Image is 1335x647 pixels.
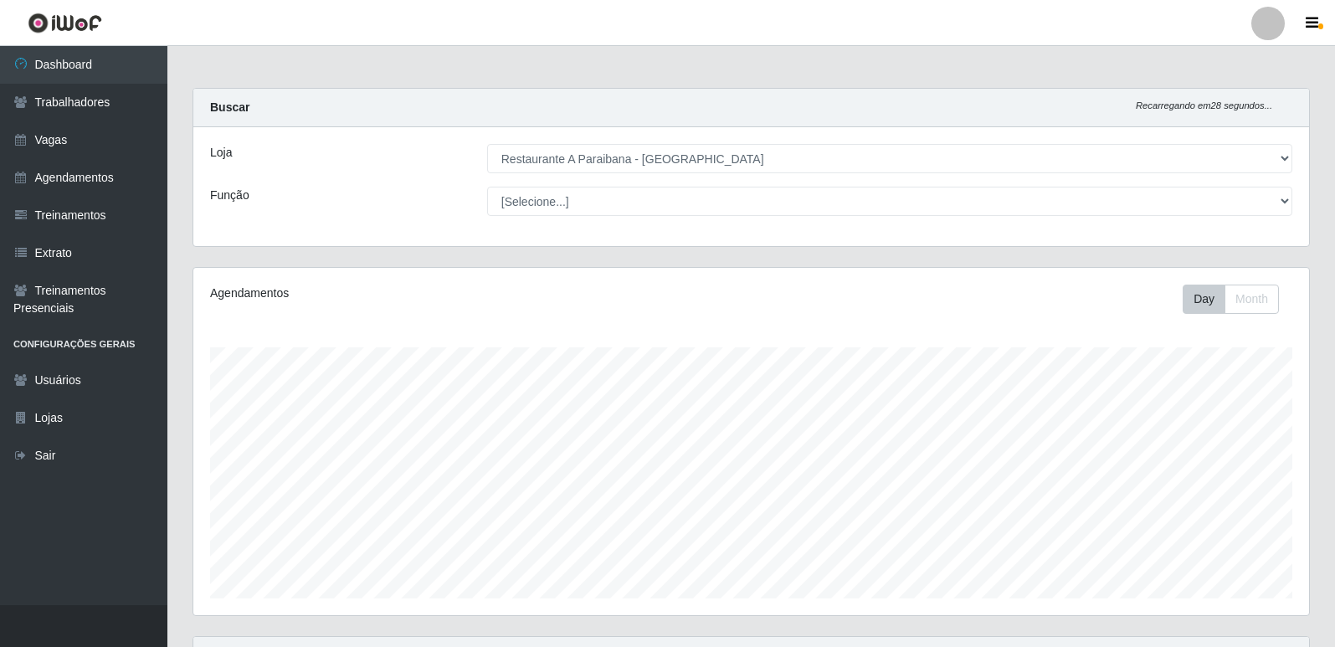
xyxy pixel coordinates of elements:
div: Agendamentos [210,285,646,302]
label: Função [210,187,249,204]
button: Day [1183,285,1225,314]
label: Loja [210,144,232,162]
strong: Buscar [210,100,249,114]
div: Toolbar with button groups [1183,285,1292,314]
i: Recarregando em 28 segundos... [1136,100,1272,110]
button: Month [1225,285,1279,314]
img: CoreUI Logo [28,13,102,33]
div: First group [1183,285,1279,314]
